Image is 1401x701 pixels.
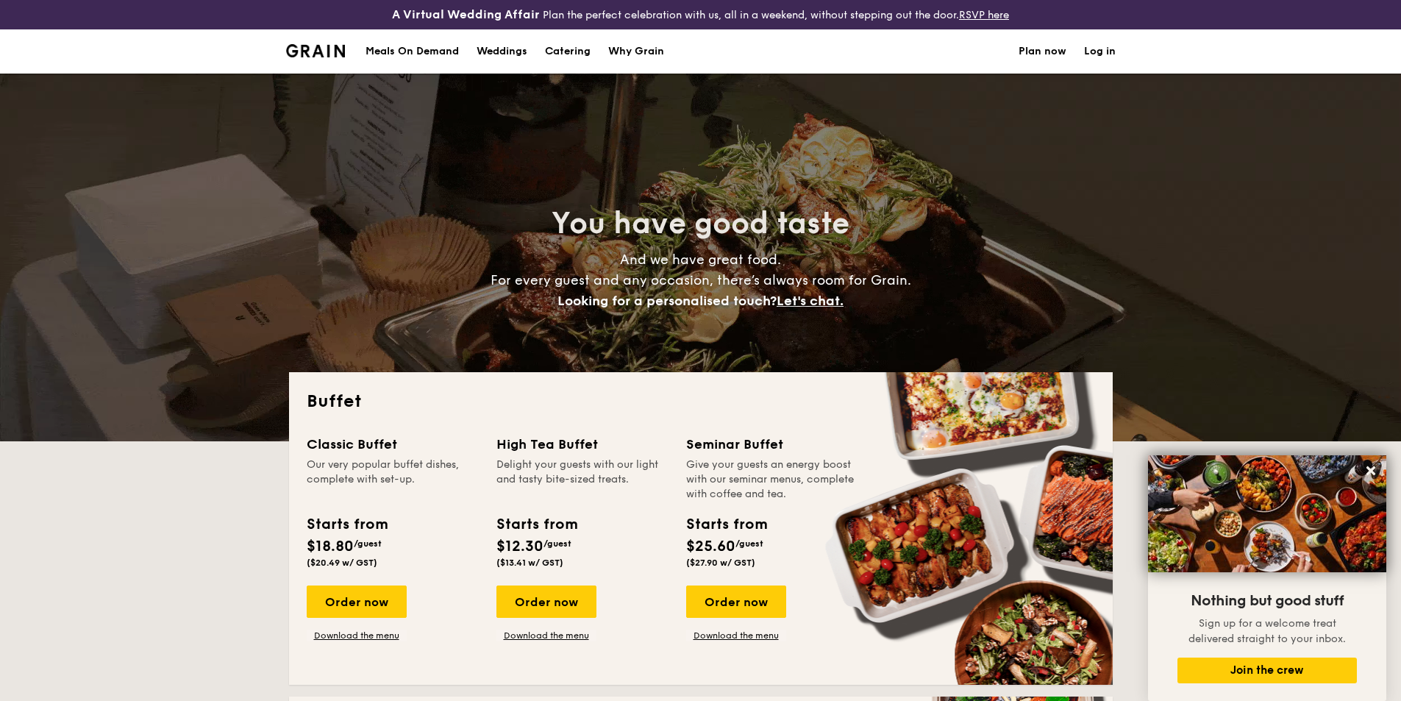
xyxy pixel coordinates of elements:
div: Why Grain [608,29,664,74]
a: Download the menu [307,630,407,641]
span: ($20.49 w/ GST) [307,558,377,568]
div: Our very popular buffet dishes, complete with set-up. [307,458,479,502]
span: /guest [354,538,382,549]
div: Order now [496,586,596,618]
span: /guest [543,538,571,549]
span: /guest [735,538,763,549]
div: Meals On Demand [366,29,459,74]
span: You have good taste [552,206,849,241]
span: $12.30 [496,538,543,555]
div: Starts from [496,513,577,535]
a: Download the menu [496,630,596,641]
span: ($27.90 w/ GST) [686,558,755,568]
div: Plan the perfect celebration with us, all in a weekend, without stepping out the door. [277,6,1124,24]
div: Order now [686,586,786,618]
a: Logotype [286,44,346,57]
div: Delight your guests with our light and tasty bite-sized treats. [496,458,669,502]
span: $25.60 [686,538,735,555]
div: Weddings [477,29,527,74]
div: Starts from [307,513,387,535]
a: Plan now [1019,29,1066,74]
img: Grain [286,44,346,57]
div: Seminar Buffet [686,434,858,455]
button: Join the crew [1177,658,1357,683]
h2: Buffet [307,390,1095,413]
div: Order now [307,586,407,618]
a: Meals On Demand [357,29,468,74]
img: DSC07876-Edit02-Large.jpeg [1148,455,1386,572]
span: Looking for a personalised touch? [557,293,777,309]
a: Catering [536,29,599,74]
span: $18.80 [307,538,354,555]
h1: Catering [545,29,591,74]
div: High Tea Buffet [496,434,669,455]
a: Weddings [468,29,536,74]
div: Starts from [686,513,766,535]
div: Give your guests an energy boost with our seminar menus, complete with coffee and tea. [686,458,858,502]
span: Let's chat. [777,293,844,309]
span: And we have great food. For every guest and any occasion, there’s always room for Grain. [491,252,911,309]
a: Log in [1084,29,1116,74]
a: Why Grain [599,29,673,74]
a: RSVP here [959,9,1009,21]
a: Download the menu [686,630,786,641]
span: Nothing but good stuff [1191,592,1344,610]
span: ($13.41 w/ GST) [496,558,563,568]
span: Sign up for a welcome treat delivered straight to your inbox. [1188,617,1346,645]
h4: A Virtual Wedding Affair [392,6,540,24]
div: Classic Buffet [307,434,479,455]
button: Close [1359,459,1383,483]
